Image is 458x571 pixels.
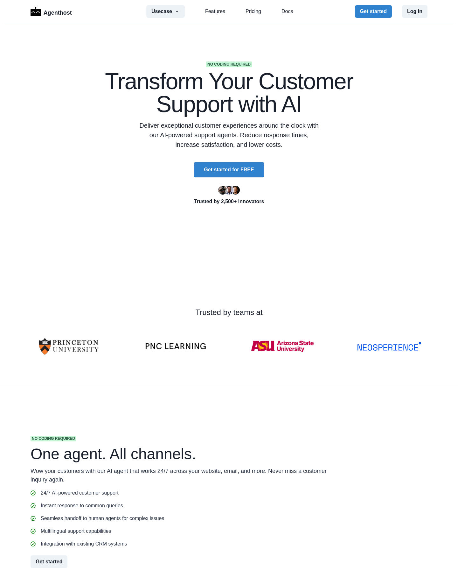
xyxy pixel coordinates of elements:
a: Pricing [246,8,261,15]
button: Get started [31,555,67,568]
button: Get started for FREE [194,162,264,177]
a: LogoAgenthost [31,6,72,17]
img: Segun Adebayo [225,186,233,195]
p: Multilingual support capabilities [41,527,111,535]
p: Trusted by teams at [20,307,438,318]
p: Agenthost [44,6,72,17]
img: Kent Dodds [231,186,240,195]
a: Features [205,8,225,15]
img: Logo [31,7,41,16]
img: University-of-Princeton-Logo.png [37,328,101,364]
h1: One agent. All channels. [31,446,335,462]
p: Seamless handoff to human agents for complex issues [41,515,164,522]
span: No coding required [31,436,76,441]
img: Ryan Florence [218,186,227,195]
a: Docs [281,8,293,15]
img: PNC-LEARNING-Logo-v2.1.webp [144,343,207,350]
button: Usecase [146,5,185,18]
p: Integration with existing CRM systems [41,540,127,548]
img: ASU-Logo.png [251,328,314,364]
a: Get started [31,555,335,568]
p: Deliver exceptional customer experiences around the clock with our AI-powered support agents. Red... [137,121,321,149]
h1: Transform Your Customer Support with AI [76,70,382,116]
p: Instant response to common queries [41,502,123,510]
button: Log in [402,5,427,18]
button: Get started [355,5,392,18]
p: Trusted by 2,500+ innovators [76,198,382,205]
img: NSP_Logo_Blue.svg [357,342,421,351]
span: No coding required [206,61,252,67]
p: Wow your customers with our AI agent that works 24/7 across your website, email, and more. Never ... [31,467,335,484]
p: 24/7 AI-powered customer support [41,489,119,497]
